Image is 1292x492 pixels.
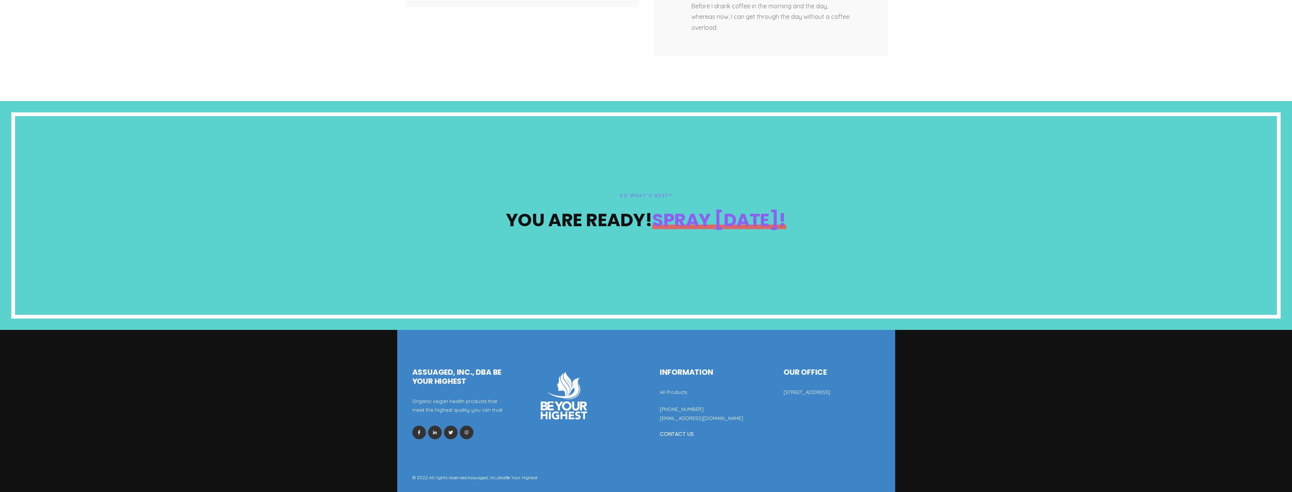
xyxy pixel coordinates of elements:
a: Be Your Highest [505,475,538,480]
h2: You Are Ready! [155,209,1137,231]
a: Spray [DATE]! [652,207,786,233]
a: All Products [660,389,687,395]
h5: Our Office [783,368,880,377]
div: So What’s Next? [155,192,1137,200]
p: [STREET_ADDRESS] [783,388,880,397]
a: [PHONE_NUMBER] [660,406,704,412]
a: CONTACT US [660,430,694,438]
a: Assuaged, Inc., [467,475,497,480]
span: Organic vegan health products that meet the highest quality you can trust [412,398,502,413]
h5: Information [660,368,756,377]
h5: Assuaged, Inc., dba Be Your Highest [412,368,509,386]
a: [EMAIL_ADDRESS][DOMAIN_NAME] [660,415,743,421]
img: Avatar-Be-Your-Highest-Logo [536,368,593,424]
span: © 2022 All rights reserved. dba [412,475,538,480]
